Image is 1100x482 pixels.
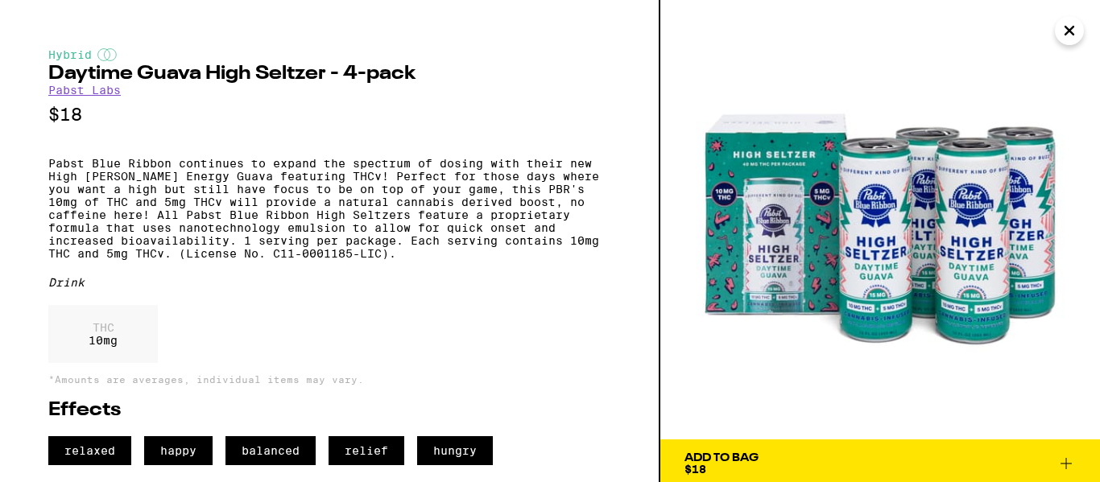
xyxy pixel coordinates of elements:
[684,452,759,463] div: Add To Bag
[225,436,316,465] span: balanced
[48,436,131,465] span: relaxed
[97,48,117,61] img: hybridColor.svg
[48,105,610,125] p: $18
[48,84,121,97] a: Pabst Labs
[48,276,610,289] div: Drink
[48,401,610,420] h2: Effects
[10,11,116,24] span: Hi. Need any help?
[48,157,610,260] p: Pabst Blue Ribbon continues to expand the spectrum of dosing with their new High [PERSON_NAME] En...
[144,436,213,465] span: happy
[48,48,610,61] div: Hybrid
[48,374,610,385] p: *Amounts are averages, individual items may vary.
[48,64,610,84] h2: Daytime Guava High Seltzer - 4-pack
[684,463,706,476] span: $18
[48,305,158,363] div: 10 mg
[417,436,493,465] span: hungry
[89,321,118,334] p: THC
[329,436,404,465] span: relief
[1055,16,1084,45] button: Close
